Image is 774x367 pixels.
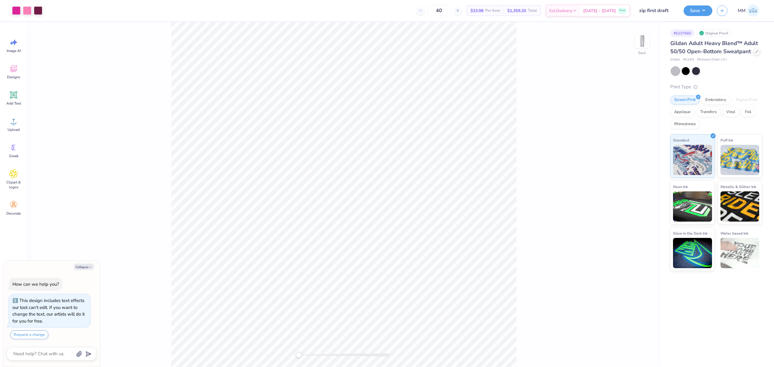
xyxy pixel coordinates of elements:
[635,5,679,17] input: Untitled Design
[670,108,694,117] div: Applique
[720,137,733,143] span: Puff Ink
[720,191,759,222] img: Metallic & Glitter Ink
[8,127,20,132] span: Upload
[722,108,739,117] div: Vinyl
[507,8,526,14] span: $1,359.20
[697,57,727,62] span: Minimum Order: 12 +
[6,101,21,106] span: Add Text
[670,40,758,55] span: Gildan Adult Heavy Blend™ Adult 50/50 Open-Bottom Sweatpant
[684,5,712,16] button: Save
[10,330,48,339] button: Request a change
[470,8,483,14] span: $33.98
[296,352,302,358] div: Accessibility label
[549,8,572,14] span: Est. Delivery
[638,50,646,56] div: Back
[673,183,688,190] span: Neon Ink
[528,8,537,14] span: Total
[670,29,694,37] div: # 523756D
[673,238,712,268] img: Glow in the Dark Ink
[673,230,707,236] span: Glow in the Dark Ink
[9,154,18,158] span: Greek
[735,5,762,17] a: MM
[6,211,21,216] span: Decorate
[720,238,759,268] img: Water based Ink
[747,5,759,17] img: Mariah Myssa Salurio
[673,191,712,222] img: Neon Ink
[670,83,762,90] div: Print Type
[673,145,712,175] img: Standard
[738,7,746,14] span: MM
[7,48,21,53] span: Image AI
[4,180,24,190] span: Clipart & logos
[696,108,720,117] div: Transfers
[427,5,451,16] input: – –
[12,297,85,324] div: This design includes text effects our tool can't edit. If you want to change the text, our artist...
[620,8,625,13] span: Free
[7,75,20,80] span: Designs
[670,57,680,62] span: Gildan
[12,281,59,287] div: How can we help you?
[670,96,700,105] div: Screen Print
[701,96,730,105] div: Embroidery
[485,8,500,14] span: Per Item
[741,108,755,117] div: Foil
[698,29,731,37] div: Original Proof
[683,57,694,62] span: # G184
[673,137,689,143] span: Standard
[74,264,94,270] button: Collapse
[720,230,748,236] span: Water based Ink
[636,35,648,47] img: Back
[720,145,759,175] img: Puff Ink
[670,120,700,129] div: Rhinestones
[732,96,761,105] div: Digital Print
[583,8,616,14] span: [DATE] - [DATE]
[720,183,756,190] span: Metallic & Glitter Ink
